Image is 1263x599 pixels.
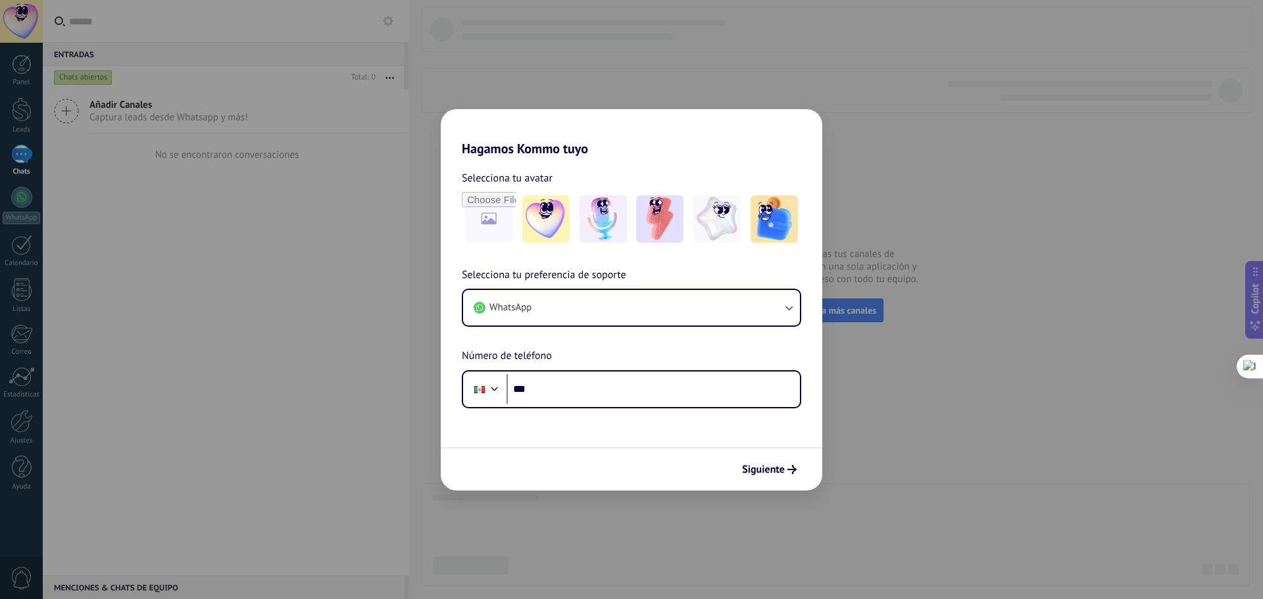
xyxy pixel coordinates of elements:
span: Siguiente [742,465,785,474]
img: -5.jpeg [751,195,798,243]
span: Selecciona tu preferencia de soporte [462,267,626,284]
img: -4.jpeg [693,195,741,243]
button: WhatsApp [463,290,800,325]
span: WhatsApp [489,301,532,314]
img: -2.jpeg [580,195,627,243]
div: Mexico: + 52 [467,375,492,403]
img: -1.jpeg [522,195,570,243]
button: Siguiente [736,458,803,481]
img: -3.jpeg [636,195,683,243]
span: Número de teléfono [462,348,552,365]
h2: Hagamos Kommo tuyo [441,109,822,156]
span: Selecciona tu avatar [462,170,553,187]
